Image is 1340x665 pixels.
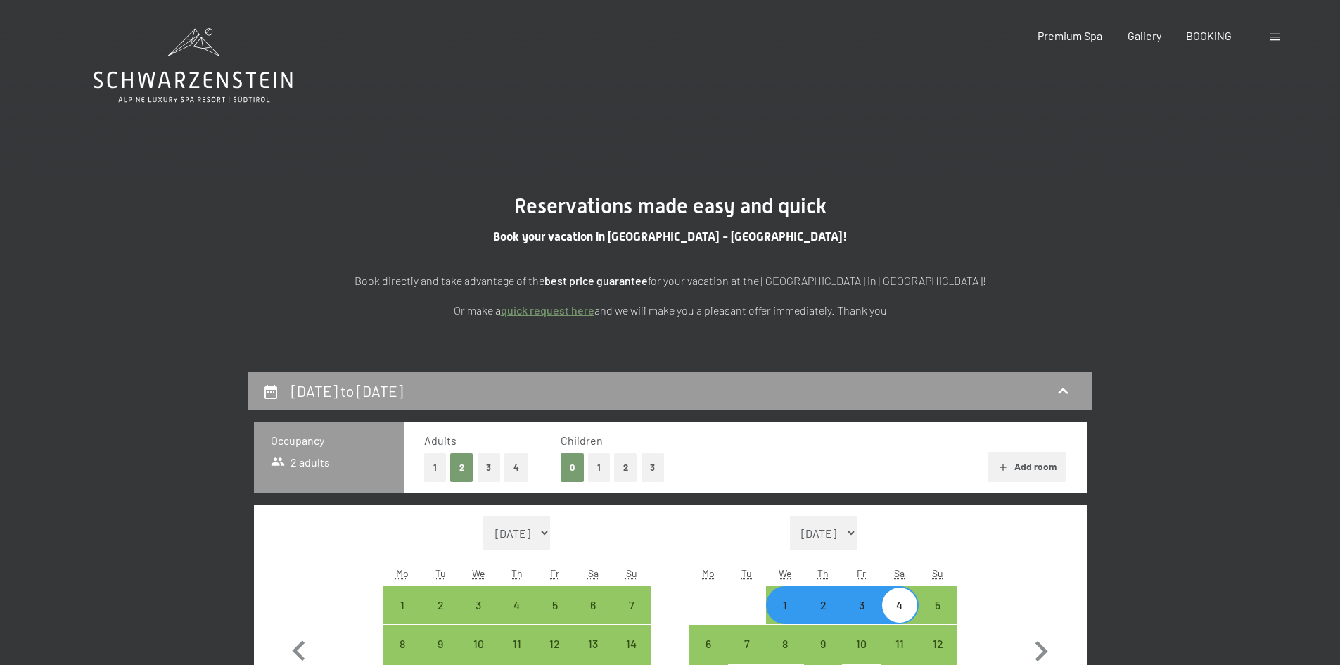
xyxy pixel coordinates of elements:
[574,586,612,624] div: Arrival possible
[421,625,459,663] div: Tue Sep 09 2025
[766,586,804,624] div: Wed Oct 01 2025
[459,586,497,624] div: Wed Sep 03 2025
[612,625,650,663] div: Sun Sep 14 2025
[537,600,573,635] div: 5
[919,625,957,663] div: Sun Oct 12 2025
[817,567,829,579] abbr: Thursday
[383,625,421,663] div: Arrival possible
[535,367,694,381] span: Consent to marketing activities*
[536,586,574,624] div: Arrival possible
[988,452,1066,483] button: Add room
[461,600,496,635] div: 3
[613,600,649,635] div: 7
[689,625,727,663] div: Mon Oct 06 2025
[319,301,1022,319] p: Or make a and we will make you a pleasant offer immediately. Thank you
[498,625,536,663] div: Thu Sep 11 2025
[385,600,420,635] div: 1
[383,625,421,663] div: Mon Sep 08 2025
[574,625,612,663] div: Arrival possible
[804,586,842,624] div: Thu Oct 02 2025
[271,455,331,470] span: 2 adults
[842,586,880,624] div: Arrival possible
[498,625,536,663] div: Arrival possible
[423,600,458,635] div: 2
[435,567,446,579] abbr: Tuesday
[421,586,459,624] div: Arrival possible
[396,567,409,579] abbr: Monday
[561,433,603,447] span: Children
[702,567,715,579] abbr: Monday
[881,625,919,663] div: Sat Oct 11 2025
[1186,29,1232,42] a: BOOKING
[588,453,610,482] button: 1
[574,586,612,624] div: Sat Sep 06 2025
[612,586,650,624] div: Arrival possible
[1128,29,1161,42] a: Gallery
[766,625,804,663] div: Arrival possible
[424,433,457,447] span: Adults
[805,600,841,635] div: 2
[1038,29,1102,42] a: Premium Spa
[472,567,485,579] abbr: Wednesday
[919,586,957,624] div: Arrival possible
[881,586,919,624] div: Sat Oct 04 2025
[642,453,665,482] button: 3
[550,567,559,579] abbr: Friday
[804,625,842,663] div: Arrival possible
[894,567,905,579] abbr: Saturday
[588,567,599,579] abbr: Saturday
[536,625,574,663] div: Fri Sep 12 2025
[614,453,637,482] button: 2
[291,382,403,400] h2: [DATE] to [DATE]
[804,586,842,624] div: Arrival possible
[741,567,752,579] abbr: Tuesday
[882,600,917,635] div: 4
[493,229,848,243] span: Book your vacation in [GEOGRAPHIC_DATA] - [GEOGRAPHIC_DATA]!
[511,567,523,579] abbr: Thursday
[271,433,387,448] h3: Occupancy
[626,567,637,579] abbr: Sunday
[498,586,536,624] div: Arrival possible
[504,453,528,482] button: 4
[881,586,919,624] div: Arrival possible
[383,586,421,624] div: Mon Sep 01 2025
[857,567,866,579] abbr: Friday
[843,600,879,635] div: 3
[459,586,497,624] div: Arrival possible
[544,274,648,287] strong: best price guarantee
[383,586,421,624] div: Arrival possible
[842,625,880,663] div: Arrival possible
[319,272,1022,290] p: Book directly and take advantage of the for your vacation at the [GEOGRAPHIC_DATA] in [GEOGRAPHIC...
[728,625,766,663] div: Arrival possible
[766,625,804,663] div: Wed Oct 08 2025
[498,586,536,624] div: Thu Sep 04 2025
[561,453,584,482] button: 0
[689,625,727,663] div: Arrival possible
[842,586,880,624] div: Fri Oct 03 2025
[779,567,791,579] abbr: Wednesday
[536,586,574,624] div: Fri Sep 05 2025
[804,625,842,663] div: Thu Oct 09 2025
[459,625,497,663] div: Arrival possible
[459,625,497,663] div: Wed Sep 10 2025
[575,600,611,635] div: 6
[842,625,880,663] div: Fri Oct 10 2025
[881,625,919,663] div: Arrival possible
[919,586,957,624] div: Sun Oct 05 2025
[612,586,650,624] div: Sun Sep 07 2025
[536,625,574,663] div: Arrival possible
[499,600,535,635] div: 4
[424,453,446,482] button: 1
[767,600,803,635] div: 1
[478,453,501,482] button: 3
[421,586,459,624] div: Tue Sep 02 2025
[932,567,943,579] abbr: Sunday
[920,600,955,635] div: 5
[919,625,957,663] div: Arrival possible
[421,625,459,663] div: Arrival possible
[612,625,650,663] div: Arrival possible
[766,586,804,624] div: Arrival possible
